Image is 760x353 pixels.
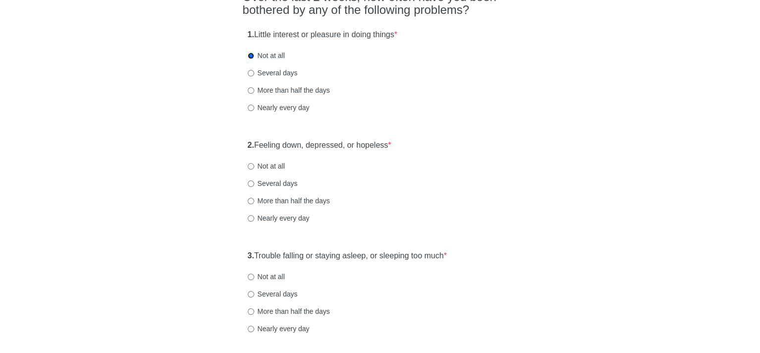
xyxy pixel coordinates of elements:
[248,324,310,334] label: Nearly every day
[248,70,254,76] input: Several days
[248,140,391,151] label: Feeling down, depressed, or hopeless
[248,180,254,187] input: Several days
[248,289,298,299] label: Several days
[248,326,254,332] input: Nearly every day
[248,213,310,223] label: Nearly every day
[248,306,330,316] label: More than half the days
[248,291,254,297] input: Several days
[248,215,254,222] input: Nearly every day
[248,103,310,113] label: Nearly every day
[248,68,298,78] label: Several days
[248,251,254,260] strong: 3.
[248,163,254,170] input: Not at all
[248,274,254,280] input: Not at all
[248,178,298,188] label: Several days
[248,272,285,282] label: Not at all
[248,161,285,171] label: Not at all
[248,29,397,41] label: Little interest or pleasure in doing things
[248,51,285,60] label: Not at all
[248,105,254,111] input: Nearly every day
[248,250,447,262] label: Trouble falling or staying asleep, or sleeping too much
[248,53,254,59] input: Not at all
[248,87,254,94] input: More than half the days
[248,141,254,149] strong: 2.
[248,308,254,315] input: More than half the days
[248,198,254,204] input: More than half the days
[248,85,330,95] label: More than half the days
[248,30,254,39] strong: 1.
[248,196,330,206] label: More than half the days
